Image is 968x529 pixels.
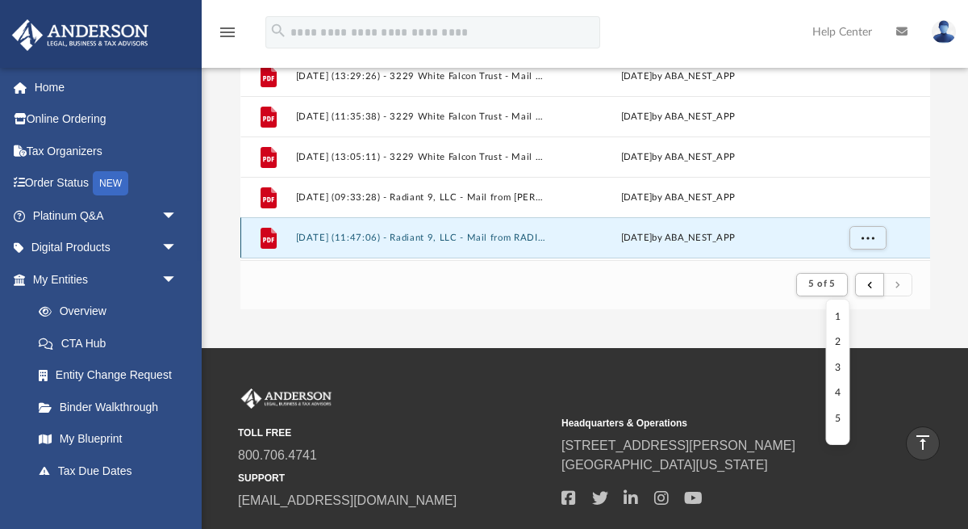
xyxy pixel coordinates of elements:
span: arrow_drop_down [161,199,194,233]
img: Anderson Advisors Platinum Portal [7,19,153,51]
a: Tax Due Dates [23,455,202,487]
img: User Pic [932,20,956,44]
button: [DATE] (11:35:38) - 3229 White Falcon Trust - Mail from CITY OF [GEOGRAPHIC_DATA] - Water and Sew... [295,111,545,121]
a: Tax Organizers [11,135,202,167]
a: Online Ordering [11,103,202,136]
a: Order StatusNEW [11,167,202,200]
li: 1 [835,309,841,325]
a: [STREET_ADDRESS][PERSON_NAME] [561,439,795,452]
div: [DATE] by ABA_NEST_APP [553,69,803,83]
button: [DATE] (11:47:06) - Radiant 9, LLC - Mail from RADIANT 9 LLC.pdf [295,232,545,242]
a: 800.706.4741 [238,448,317,462]
a: Home [11,71,202,103]
a: [EMAIL_ADDRESS][DOMAIN_NAME] [238,493,457,507]
button: More options [849,225,886,250]
small: SUPPORT [238,471,550,485]
small: TOLL FREE [238,426,550,440]
a: Overview [23,296,202,328]
a: Digital Productsarrow_drop_down [11,232,202,264]
li: 4 [835,384,841,401]
a: vertical_align_top [906,426,940,460]
li: 3 [835,359,841,376]
span: 5 of 5 [808,279,835,288]
a: Entity Change Request [23,359,202,392]
i: search [269,22,287,40]
button: [DATE] (13:05:11) - 3229 White Falcon Trust - Mail from Sevier County Electric System.pdf [295,151,545,162]
ul: 5 of 5 [826,299,850,444]
a: menu [218,31,237,42]
li: 5 [835,410,841,427]
li: 2 [835,334,841,351]
span: arrow_drop_down [161,263,194,296]
div: [DATE] by ABA_NEST_APP [553,190,803,204]
div: [DATE] by ABA_NEST_APP [553,230,803,245]
div: [DATE] by ABA_NEST_APP [553,109,803,124]
a: CTA Hub [23,327,202,359]
div: [DATE] by ABA_NEST_APP [553,149,803,164]
button: [DATE] (09:33:28) - Radiant 9, LLC - Mail from [PERSON_NAME].pdf [295,191,545,202]
i: vertical_align_top [913,433,933,452]
a: My Blueprint [23,423,194,456]
span: arrow_drop_down [161,232,194,265]
a: Platinum Q&Aarrow_drop_down [11,199,202,232]
a: Binder Walkthrough [23,391,202,423]
button: 5 of 5 [796,273,847,296]
img: Anderson Advisors Platinum Portal [238,388,335,409]
small: Headquarters & Operations [561,416,874,430]
div: NEW [93,171,128,195]
a: [GEOGRAPHIC_DATA][US_STATE] [561,458,768,472]
i: menu [218,23,237,42]
a: My Entitiesarrow_drop_down [11,263,202,296]
button: [DATE] (13:29:26) - 3229 White Falcon Trust - Mail from Eagles Ridge North Owners Association.pdf [295,70,545,81]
